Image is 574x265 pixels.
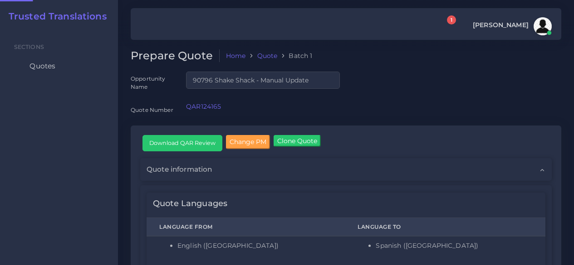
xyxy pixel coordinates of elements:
[473,22,529,28] span: [PERSON_NAME]
[131,49,220,63] h2: Prepare Quote
[439,20,455,33] a: 1
[345,218,545,236] th: Language To
[257,51,278,60] a: Quote
[534,17,552,35] img: avatar
[226,135,270,149] input: Change PM
[468,17,555,35] a: [PERSON_NAME]avatar
[14,43,44,50] span: Sections
[2,11,107,22] a: Trusted Translations
[140,158,552,181] div: Quote information
[143,135,222,151] input: Download QAR Review
[447,15,456,24] span: 1
[29,61,55,71] span: Quotes
[226,51,246,60] a: Home
[153,199,227,209] h4: Quote Languages
[274,135,321,147] input: Clone Quote
[186,102,221,111] a: QAR124165
[277,51,312,60] li: Batch 1
[147,164,212,174] span: Quote information
[131,75,173,91] label: Opportunity Name
[376,241,533,251] li: Spanish ([GEOGRAPHIC_DATA])
[177,241,332,251] li: English ([GEOGRAPHIC_DATA])
[7,57,111,76] a: Quotes
[147,218,345,236] th: Language From
[131,106,173,114] label: Quote Number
